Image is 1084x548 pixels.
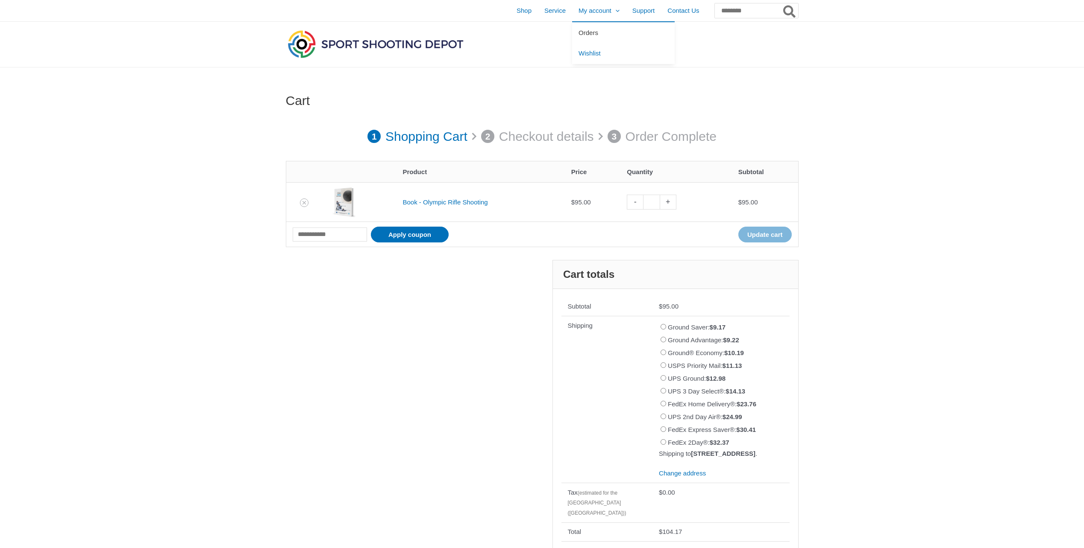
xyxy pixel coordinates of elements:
button: Update cart [738,227,792,242]
bdi: 0.00 [659,489,675,496]
th: Price [565,161,621,182]
label: UPS Ground: [668,375,726,382]
bdi: 95.00 [659,303,679,310]
label: UPS 2nd Day Air®: [668,413,742,420]
span: $ [737,400,740,408]
h1: Cart [286,93,799,108]
p: Checkout details [499,125,594,149]
img: Sport Shooting Depot [286,28,465,60]
label: Ground Advantage: [668,336,739,344]
label: FedEx Express Saver®: [668,426,756,433]
small: (estimated for the [GEOGRAPHIC_DATA] ([GEOGRAPHIC_DATA])) [568,490,626,516]
a: 1 Shopping Cart [367,125,467,149]
span: $ [726,388,729,395]
a: Wishlist [572,43,675,64]
span: $ [723,362,726,369]
a: Orders [572,22,675,43]
span: $ [710,439,713,446]
button: Apply coupon [371,227,449,242]
a: Remove Book - Olympic Rifle Shooting from cart [300,198,308,207]
a: - [627,195,643,210]
th: Shipping [561,316,653,483]
span: $ [659,528,662,535]
span: $ [723,413,726,420]
span: 1 [367,130,381,143]
label: Ground Saver: [668,324,726,331]
label: FedEx Home Delivery®: [668,400,756,408]
span: $ [710,324,713,331]
th: Product [396,161,564,182]
span: 2 [481,130,495,143]
label: Ground® Economy: [668,349,744,356]
label: UPS 3 Day Select®: [668,388,745,395]
input: Product quantity [643,195,660,210]
bdi: 32.37 [710,439,729,446]
bdi: 11.13 [723,362,742,369]
span: Wishlist [579,50,601,57]
h2: Cart totals [553,260,798,289]
bdi: 104.17 [659,528,682,535]
bdi: 12.98 [706,375,726,382]
span: Orders [579,29,598,36]
bdi: 95.00 [738,198,758,206]
img: Book - Olympic Rifle Shooting [329,187,359,217]
a: + [660,195,676,210]
label: USPS Priority Mail: [668,362,742,369]
p: Shopping Cart [385,125,467,149]
th: Quantity [620,161,731,182]
bdi: 9.22 [723,336,739,344]
a: Book - Olympic Rifle Shooting [402,198,488,206]
th: Subtotal [732,161,798,182]
span: $ [659,489,662,496]
span: $ [659,303,662,310]
th: Total [561,522,653,542]
a: 2 Checkout details [481,125,594,149]
span: $ [738,198,742,206]
span: $ [571,198,575,206]
strong: [STREET_ADDRESS] [691,450,755,457]
span: $ [723,336,726,344]
bdi: 24.99 [723,413,742,420]
th: Tax [561,483,653,522]
bdi: 9.17 [710,324,726,331]
bdi: 10.19 [724,349,744,356]
th: Subtotal [561,297,653,316]
p: Shipping to . [659,449,783,459]
bdi: 30.41 [736,426,756,433]
span: $ [724,349,728,356]
span: $ [706,375,709,382]
bdi: 23.76 [737,400,756,408]
span: $ [736,426,740,433]
a: Change address [659,469,706,477]
button: Search [781,3,798,18]
bdi: 95.00 [571,198,591,206]
bdi: 14.13 [726,388,745,395]
label: FedEx 2Day®: [668,439,729,446]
